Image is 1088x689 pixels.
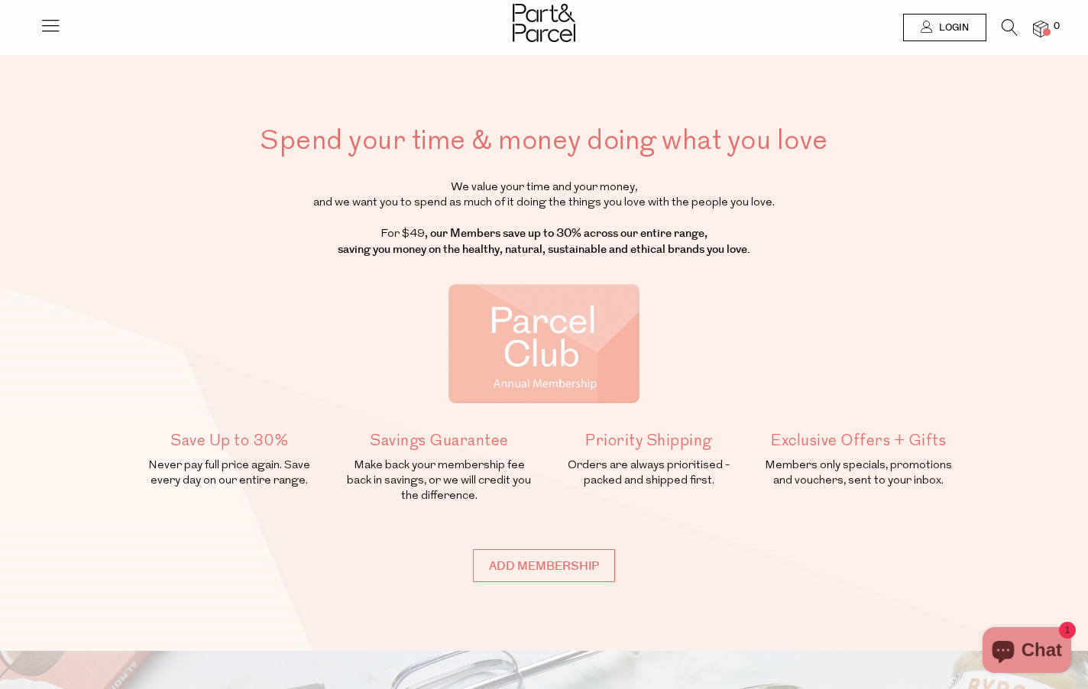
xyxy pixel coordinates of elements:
[762,458,955,489] p: Members only specials, promotions and vouchers, sent to your inbox.
[133,458,326,489] p: Never pay full price again. Save every day on our entire range.
[513,4,575,42] img: Part&Parcel
[903,14,986,41] a: Login
[473,549,615,582] input: Add membership
[342,458,536,504] p: Make back your membership fee back in savings, or we will credit you the difference.
[978,627,1076,677] inbox-online-store-chat: Shopify online store chat
[552,458,746,489] p: Orders are always prioritised - packed and shipped first.
[552,429,746,452] h5: Priority Shipping
[342,429,536,452] h5: Savings Guarantee
[1050,20,1064,34] span: 0
[338,225,750,257] strong: , our Members save up to 30% across our entire range, saving you money on the healthy, natural, s...
[133,122,955,159] h1: Spend your time & money doing what you love
[1033,21,1048,37] a: 0
[935,21,969,34] span: Login
[133,180,955,258] p: We value your time and your money, and we want you to spend as much of it doing the things you lo...
[133,429,326,452] h5: Save Up to 30%
[762,429,955,452] h5: Exclusive Offers + Gifts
